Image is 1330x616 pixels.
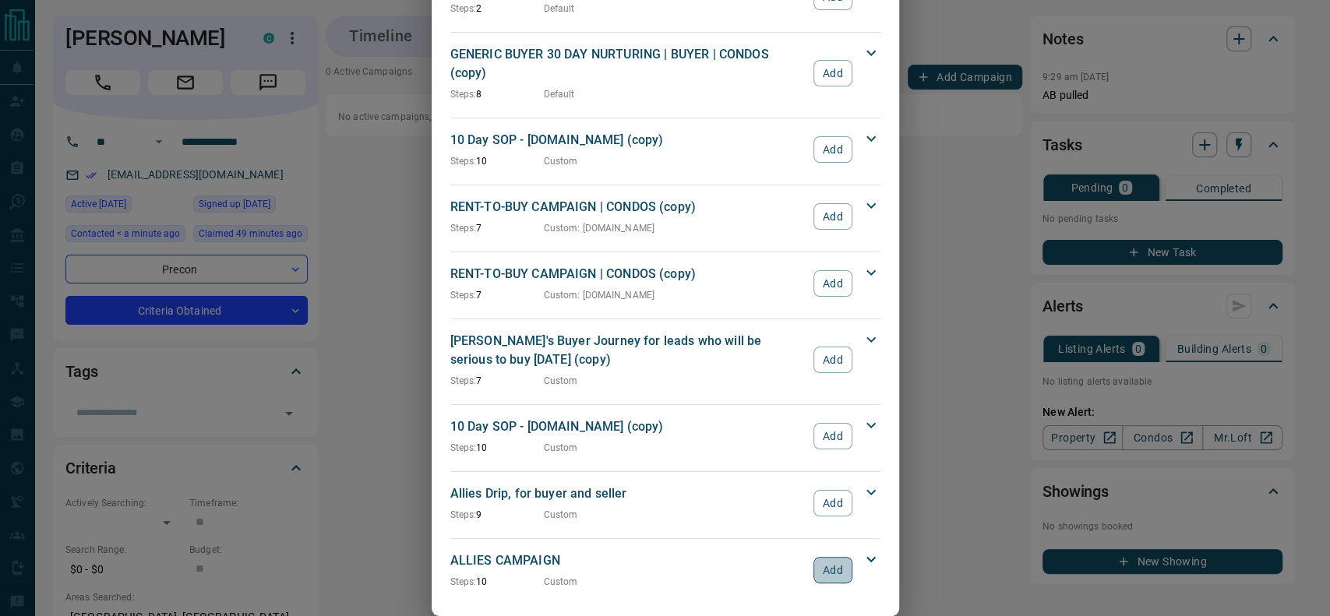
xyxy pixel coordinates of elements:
[544,288,654,302] p: Custom : [DOMAIN_NAME]
[450,198,806,216] p: RENT-TO-BUY CAMPAIGN | CONDOS (copy)
[813,136,852,163] button: Add
[813,423,852,449] button: Add
[450,131,806,150] p: 10 Day SOP - [DOMAIN_NAME] (copy)
[450,417,806,436] p: 10 Day SOP - [DOMAIN_NAME] (copy)
[450,42,880,104] div: GENERIC BUYER 30 DAY NURTURING | BUYER | CONDOS (copy)Steps:8DefaultAdd
[450,290,477,301] span: Steps:
[450,551,806,570] p: ALLIES CAMPAIGN
[450,575,544,589] p: 10
[450,89,477,100] span: Steps:
[544,575,578,589] p: Custom
[544,2,575,16] p: Default
[450,3,477,14] span: Steps:
[450,262,880,305] div: RENT-TO-BUY CAMPAIGN | CONDOS (copy)Steps:7Custom: [DOMAIN_NAME]Add
[450,414,880,458] div: 10 Day SOP - [DOMAIN_NAME] (copy)Steps:10CustomAdd
[450,481,880,525] div: Allies Drip, for buyer and sellerSteps:9CustomAdd
[450,154,544,168] p: 10
[544,374,578,388] p: Custom
[544,508,578,522] p: Custom
[544,87,575,101] p: Default
[544,441,578,455] p: Custom
[450,484,806,503] p: Allies Drip, for buyer and seller
[450,509,477,520] span: Steps:
[450,265,806,283] p: RENT-TO-BUY CAMPAIGN | CONDOS (copy)
[450,223,477,234] span: Steps:
[450,329,880,391] div: [PERSON_NAME]'s Buyer Journey for leads who will be serious to buy [DATE] (copy)Steps:7CustomAdd
[450,332,806,369] p: [PERSON_NAME]'s Buyer Journey for leads who will be serious to buy [DATE] (copy)
[813,347,852,373] button: Add
[813,557,852,583] button: Add
[450,2,544,16] p: 2
[450,375,477,386] span: Steps:
[813,60,852,86] button: Add
[450,576,477,587] span: Steps:
[450,45,806,83] p: GENERIC BUYER 30 DAY NURTURING | BUYER | CONDOS (copy)
[450,288,544,302] p: 7
[450,508,544,522] p: 9
[450,87,544,101] p: 8
[544,221,654,235] p: Custom : [DOMAIN_NAME]
[450,442,477,453] span: Steps:
[450,548,880,592] div: ALLIES CAMPAIGNSteps:10CustomAdd
[813,270,852,297] button: Add
[813,490,852,516] button: Add
[450,156,477,167] span: Steps:
[544,154,578,168] p: Custom
[813,203,852,230] button: Add
[450,195,880,238] div: RENT-TO-BUY CAMPAIGN | CONDOS (copy)Steps:7Custom: [DOMAIN_NAME]Add
[450,441,544,455] p: 10
[450,221,544,235] p: 7
[450,374,544,388] p: 7
[450,128,880,171] div: 10 Day SOP - [DOMAIN_NAME] (copy)Steps:10CustomAdd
